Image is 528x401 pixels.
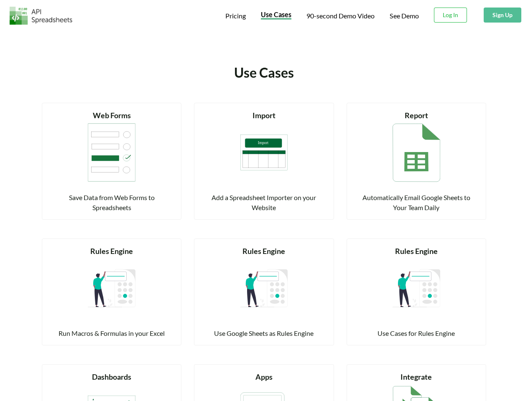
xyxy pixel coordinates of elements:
[52,371,171,383] div: Dashboards
[357,328,476,338] div: Use Cases for Rules Engine
[393,121,440,184] img: Use Case
[204,328,323,338] div: Use Google Sheets as Rules Engine
[52,246,171,257] div: Rules Engine
[204,193,323,213] div: Add a Spreadsheet Importer on your Website
[357,193,476,213] div: Automatically Email Google Sheets to Your Team Daily
[484,8,521,23] button: Sign Up
[52,193,171,213] div: Save Data from Web Forms to Spreadsheets
[156,63,372,83] div: Use Cases
[357,371,476,383] div: Integrate
[88,257,135,320] img: Use Case
[52,328,171,338] div: Run Macros & Formulas in your Excel
[204,371,323,383] div: Apps
[204,246,323,257] div: Rules Engine
[261,10,291,18] span: Use Cases
[357,246,476,257] div: Rules Engine
[240,257,288,320] img: Use Case
[240,121,288,184] img: Use Case
[204,110,323,121] div: Import
[225,12,246,20] span: Pricing
[434,8,467,23] button: Log In
[357,110,476,121] div: Report
[52,110,171,121] div: Web Forms
[393,257,440,320] img: Use Case
[88,121,135,184] img: Use Case
[10,7,72,25] img: Logo.png
[390,12,419,20] a: See Demo
[306,13,375,19] span: 90-second Demo Video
